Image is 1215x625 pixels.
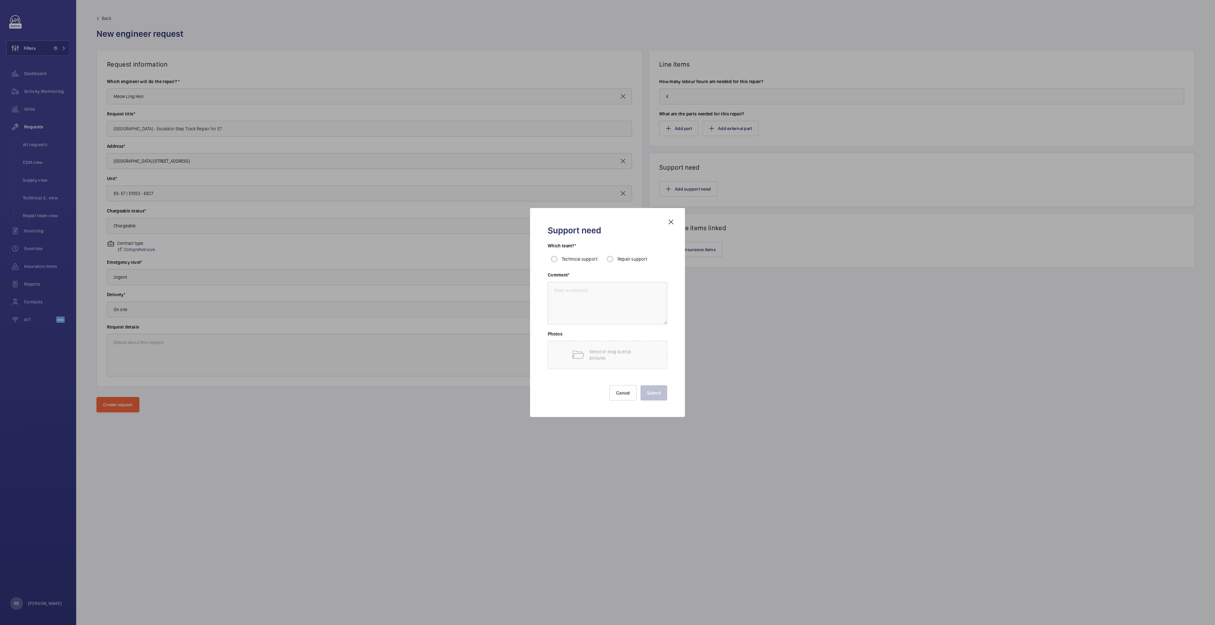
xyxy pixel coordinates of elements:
h2: Support need [548,225,667,236]
button: Cancel [609,385,637,400]
h3: Comment* [548,272,667,282]
h3: Which team?* [548,243,667,253]
h3: Photos [548,331,667,341]
p: Select or drag & drop pictures [589,348,643,361]
button: Submit [641,385,667,400]
span: Repair support [618,257,647,262]
span: Technical support [562,257,597,262]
